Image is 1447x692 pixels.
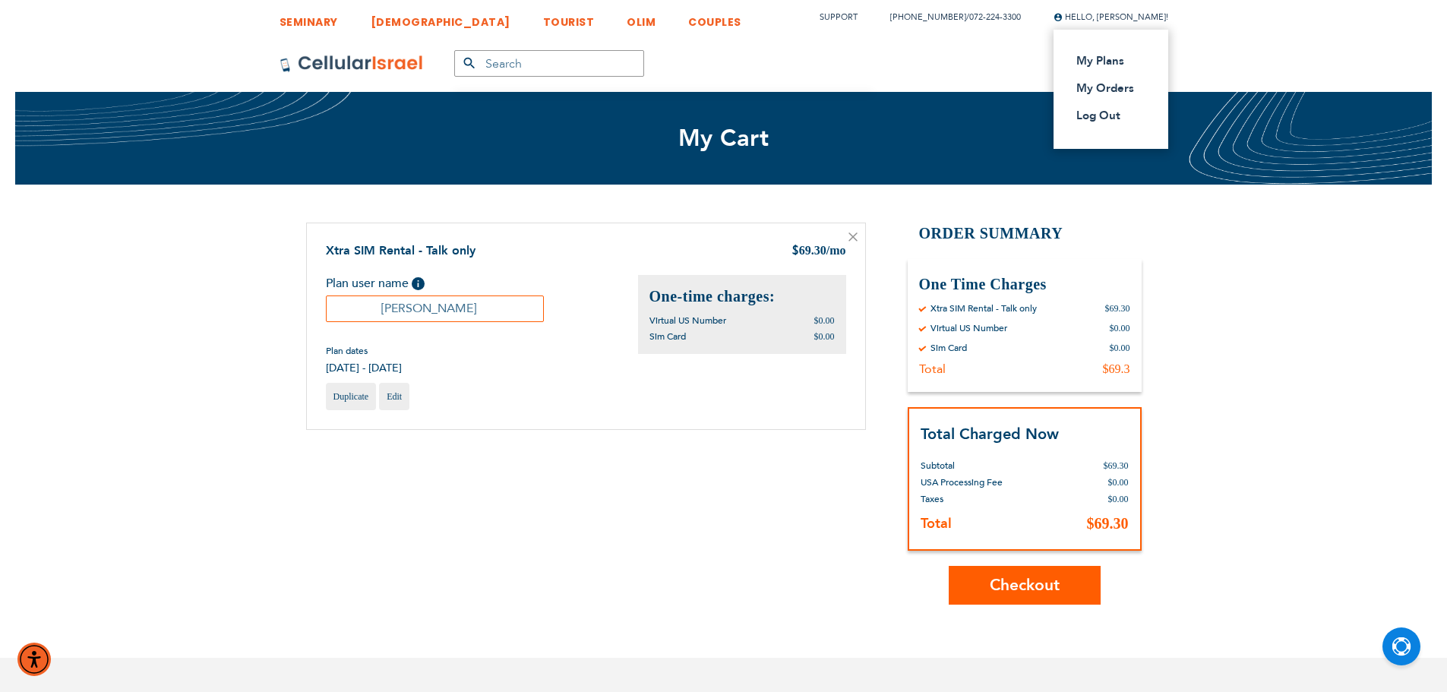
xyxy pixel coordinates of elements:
a: OLIM [627,4,656,32]
a: SEMINARY [280,4,338,32]
h3: One Time Charges [919,274,1130,295]
button: Checkout [949,566,1101,605]
span: $ [791,243,799,261]
div: Total [919,362,946,377]
a: Log Out [1076,108,1136,123]
div: 69.30 [791,242,846,261]
span: $0.00 [814,315,835,326]
th: Taxes [921,491,1059,507]
input: Search [454,50,644,77]
a: Xtra SIM Rental - Talk only [326,242,475,259]
a: Duplicate [326,383,377,410]
span: $69.30 [1104,460,1129,471]
div: Virtual US Number [930,322,1007,334]
span: Duplicate [333,391,369,402]
span: Checkout [990,574,1060,596]
span: $69.30 [1087,515,1129,532]
strong: Total [921,514,952,533]
a: [PHONE_NUMBER] [890,11,966,23]
a: COUPLES [688,4,741,32]
div: $69.3 [1103,362,1130,377]
li: / [875,6,1021,28]
a: My Plans [1076,53,1136,68]
span: Edit [387,391,402,402]
a: My Orders [1076,81,1136,96]
span: Help [412,277,425,290]
a: 072-224-3300 [969,11,1021,23]
span: Sim Card [649,330,686,343]
div: Sim Card [930,342,967,354]
span: USA Processing Fee [921,476,1003,488]
h2: Order Summary [908,223,1142,245]
div: $69.30 [1105,302,1130,314]
a: TOURIST [543,4,595,32]
span: /mo [826,244,846,257]
div: $0.00 [1110,342,1130,354]
span: Plan user name [326,275,409,292]
h2: One-time charges: [649,286,835,307]
a: Support [820,11,858,23]
span: $0.00 [1108,477,1129,488]
strong: Total Charged Now [921,424,1059,444]
span: $0.00 [814,331,835,342]
a: Edit [379,383,409,410]
a: [DEMOGRAPHIC_DATA] [371,4,510,32]
img: Cellular Israel Logo [280,55,424,73]
div: Xtra SIM Rental - Talk only [930,302,1037,314]
span: Plan dates [326,345,402,357]
div: $0.00 [1110,322,1130,334]
span: Hello, [PERSON_NAME]! [1054,11,1168,23]
span: [DATE] - [DATE] [326,361,402,375]
th: Subtotal [921,446,1059,474]
span: My Cart [678,122,769,154]
span: Virtual US Number [649,314,726,327]
span: $0.00 [1108,494,1129,504]
div: Accessibility Menu [17,643,51,676]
